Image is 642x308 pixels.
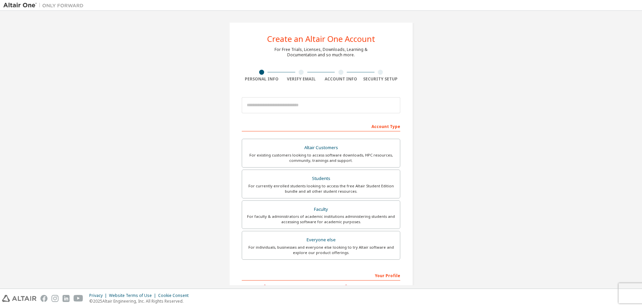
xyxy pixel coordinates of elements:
img: youtube.svg [74,295,83,302]
div: Website Terms of Use [109,293,158,298]
div: Account Type [242,121,400,131]
div: For Free Trials, Licenses, Downloads, Learning & Documentation and so much more. [275,47,367,58]
img: Altair One [3,2,87,9]
label: First Name [242,284,319,289]
div: Verify Email [282,76,321,82]
div: Security Setup [361,76,401,82]
p: © 2025 Altair Engineering, Inc. All Rights Reserved. [89,298,193,304]
div: For individuals, businesses and everyone else looking to try Altair software and explore our prod... [246,245,396,255]
div: Privacy [89,293,109,298]
div: Everyone else [246,235,396,245]
div: Altair Customers [246,143,396,152]
div: For existing customers looking to access software downloads, HPC resources, community, trainings ... [246,152,396,163]
div: For currently enrolled students looking to access the free Altair Student Edition bundle and all ... [246,183,396,194]
div: Account Info [321,76,361,82]
div: For faculty & administrators of academic institutions administering students and accessing softwa... [246,214,396,225]
label: Last Name [323,284,400,289]
div: Students [246,174,396,183]
img: altair_logo.svg [2,295,36,302]
div: Faculty [246,205,396,214]
div: Create an Altair One Account [267,35,375,43]
img: facebook.svg [40,295,47,302]
div: Personal Info [242,76,282,82]
img: linkedin.svg [63,295,70,302]
div: Cookie Consent [158,293,193,298]
img: instagram.svg [51,295,59,302]
div: Your Profile [242,270,400,281]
